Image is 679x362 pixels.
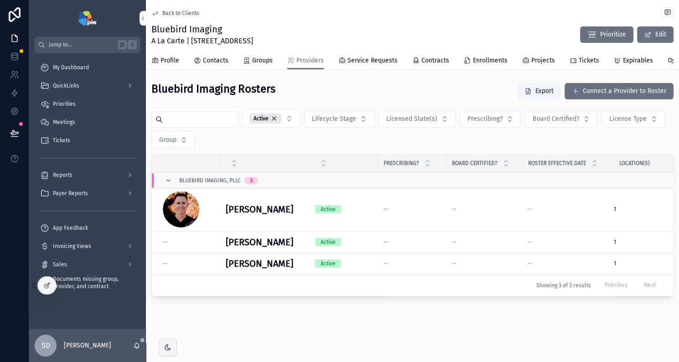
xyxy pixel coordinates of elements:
[163,260,215,267] a: --
[384,206,388,213] span: --
[53,171,73,179] span: Reports
[35,96,140,112] a: Priorities
[531,56,555,65] span: Projects
[53,82,79,89] span: QuickLinks
[53,275,131,290] span: Documents missing group, provider, and contract
[53,224,88,232] span: App Feedback
[287,52,324,70] a: Providers
[179,177,241,184] span: Bluebird Imaging, PLLC
[565,83,674,99] button: Connect a Provider to Roster
[53,119,75,126] span: Meetings
[623,56,653,65] span: Expirables
[614,260,679,267] a: 1
[312,114,356,124] span: Lifecycle Stage
[78,11,96,26] img: App logo
[536,282,591,289] span: Showing 3 of 3 results
[528,160,586,167] span: Roster Effective Date
[163,260,167,267] span: --
[600,30,626,39] span: Prioritize
[226,202,304,216] a: [PERSON_NAME]
[522,52,555,71] a: Projects
[614,52,653,71] a: Expirables
[249,114,282,124] button: Unselect ACTIVE
[619,160,650,167] span: Location(s)
[163,238,167,246] span: --
[580,26,633,43] button: Prioritize
[151,82,275,97] h2: Bluebird Imaging Rosters
[304,110,375,128] button: Select Button
[29,53,146,303] div: scrollable content
[53,64,89,71] span: My Dashboard
[35,274,140,291] a: Documents missing group, provider, and contract
[338,52,398,71] a: Service Requests
[452,206,456,213] span: --
[161,56,179,65] span: Profile
[53,261,67,268] span: Sales
[151,131,195,149] button: Select Button
[579,56,599,65] span: Tickets
[252,56,273,65] span: Groups
[226,235,304,249] a: [PERSON_NAME]
[53,243,91,250] span: Invoicing Views
[242,109,301,128] button: Select Button
[53,190,88,197] span: Payor Reports
[452,160,498,167] span: Board Certified?
[249,114,282,124] div: Active
[614,206,616,213] span: 1
[464,52,508,71] a: Enrollments
[64,341,111,350] p: [PERSON_NAME]
[35,78,140,94] a: QuickLinks
[49,41,114,48] span: Jump to...
[226,257,293,270] h3: [PERSON_NAME]
[151,10,199,17] a: Back to Clients
[528,238,533,246] span: --
[347,56,398,65] span: Service Requests
[384,238,388,246] span: --
[528,206,608,213] a: --
[53,137,70,144] span: Tickets
[203,56,228,65] span: Contacts
[384,238,441,246] a: --
[452,260,517,267] a: --
[35,36,140,53] button: Jump to...K
[528,238,608,246] a: --
[384,160,419,167] span: Prescribing?
[517,83,561,99] button: Export
[528,260,608,267] a: --
[35,185,140,202] a: Payor Reports
[528,260,533,267] span: --
[384,260,441,267] a: --
[452,206,517,213] a: --
[35,114,140,130] a: Meetings
[315,238,373,246] a: Active
[35,132,140,149] a: Tickets
[473,56,508,65] span: Enrollments
[412,52,449,71] a: Contracts
[53,100,76,108] span: Priorities
[321,259,336,268] div: Active
[151,36,253,47] span: A La Carte | [STREET_ADDRESS]
[226,235,293,249] h3: [PERSON_NAME]
[296,56,324,65] span: Providers
[533,114,579,124] span: Board Certified?
[570,52,599,71] a: Tickets
[35,238,140,254] a: Invoicing Views
[321,238,336,246] div: Active
[151,52,179,71] a: Profile
[35,167,140,183] a: Reports
[384,260,388,267] span: --
[384,206,441,213] a: --
[35,220,140,236] a: App Feedback
[452,260,456,267] span: --
[159,135,176,145] span: Group
[315,259,373,268] a: Active
[614,206,679,213] a: 1
[525,110,598,128] button: Select Button
[250,177,253,184] div: 3
[321,205,336,213] div: Active
[528,206,533,213] span: --
[151,23,253,36] h1: Bluebird Imaging
[460,110,521,128] button: Select Button
[163,238,215,246] a: --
